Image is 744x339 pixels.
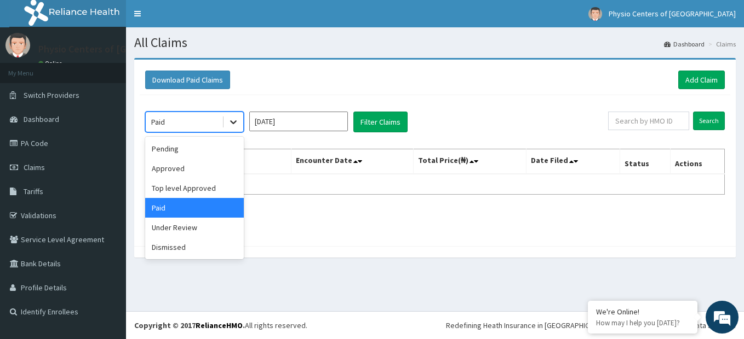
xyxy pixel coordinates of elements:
[145,159,244,178] div: Approved
[145,198,244,218] div: Paid
[180,5,206,32] div: Minimize live chat window
[145,71,230,89] button: Download Paid Claims
[145,218,244,237] div: Under Review
[446,320,736,331] div: Redefining Heath Insurance in [GEOGRAPHIC_DATA] using Telemedicine and Data Science!
[145,178,244,198] div: Top level Approved
[57,61,184,75] div: Chat with us now
[596,318,689,328] p: How may I help you today?
[596,307,689,317] div: We're Online!
[24,114,59,124] span: Dashboard
[620,149,670,174] th: Status
[24,90,79,100] span: Switch Providers
[24,186,43,196] span: Tariffs
[609,9,736,19] span: Physio Centers of [GEOGRAPHIC_DATA]
[526,149,620,174] th: Date Filed
[196,320,243,330] a: RelianceHMO
[413,149,526,174] th: Total Price(₦)
[151,116,165,127] div: Paid
[134,320,245,330] strong: Copyright © 2017 .
[5,224,209,262] textarea: Type your message and hit 'Enter'
[24,162,45,172] span: Claims
[126,311,744,339] footer: All rights reserved.
[678,71,725,89] a: Add Claim
[608,112,689,130] input: Search by HMO ID
[249,112,348,131] input: Select Month and Year
[134,36,736,50] h1: All Claims
[38,60,65,67] a: Online
[706,39,736,49] li: Claims
[5,33,30,57] img: User Image
[693,112,725,130] input: Search
[145,237,244,257] div: Dismissed
[664,39,705,49] a: Dashboard
[20,55,44,82] img: d_794563401_company_1708531726252_794563401
[588,7,602,21] img: User Image
[38,44,207,54] p: Physio Centers of [GEOGRAPHIC_DATA]
[145,139,244,159] div: Pending
[353,112,408,132] button: Filter Claims
[291,149,414,174] th: Encounter Date
[64,101,151,211] span: We're online!
[670,149,724,174] th: Actions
